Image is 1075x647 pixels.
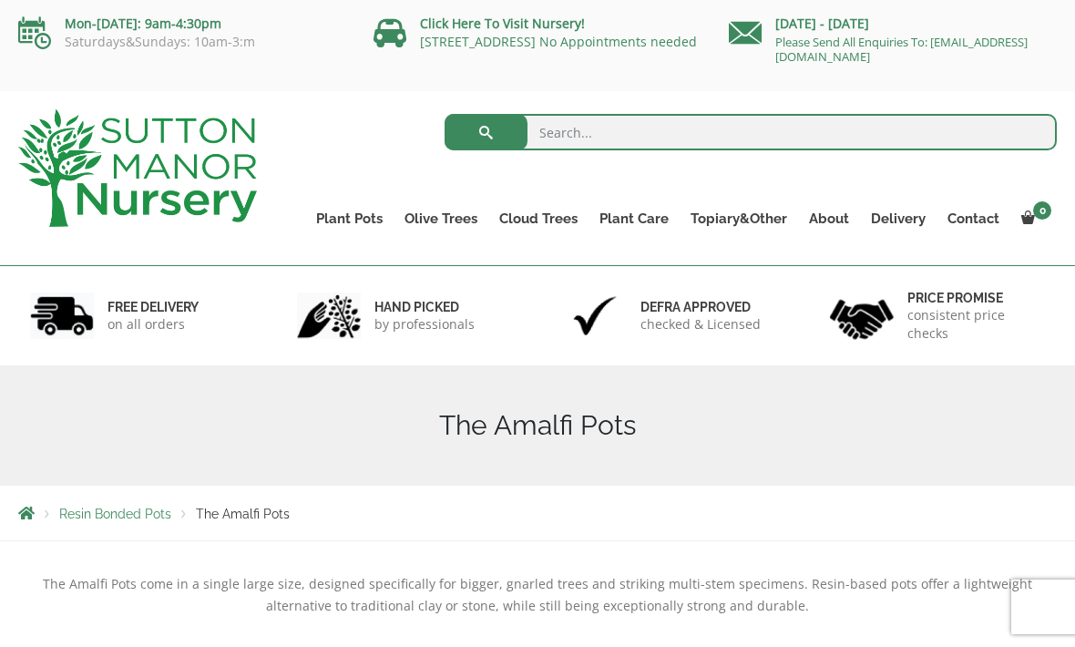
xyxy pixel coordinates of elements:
[907,306,1046,343] p: consistent price checks
[563,293,627,339] img: 3.jpg
[937,206,1010,231] a: Contact
[589,206,680,231] a: Plant Care
[830,288,894,344] img: 4.jpg
[775,34,1028,65] a: Please Send All Enquiries To: [EMAIL_ADDRESS][DOMAIN_NAME]
[18,506,1057,520] nav: Breadcrumbs
[196,507,290,521] span: The Amalfi Pots
[59,507,171,521] a: Resin Bonded Pots
[18,573,1057,617] p: The Amalfi Pots come in a single large size, designed specifically for bigger, gnarled trees and ...
[680,206,798,231] a: Topiary&Other
[640,299,761,315] h6: Defra approved
[640,315,761,334] p: checked & Licensed
[18,109,257,227] img: logo
[107,299,199,315] h6: FREE DELIVERY
[907,290,1046,306] h6: Price promise
[30,293,94,339] img: 1.jpg
[107,315,199,334] p: on all orders
[1010,206,1057,231] a: 0
[1033,201,1051,220] span: 0
[18,409,1057,442] h1: The Amalfi Pots
[798,206,860,231] a: About
[445,114,1058,150] input: Search...
[729,13,1057,35] p: [DATE] - [DATE]
[860,206,937,231] a: Delivery
[420,33,697,50] a: [STREET_ADDRESS] No Appointments needed
[374,315,475,334] p: by professionals
[305,206,394,231] a: Plant Pots
[420,15,585,32] a: Click Here To Visit Nursery!
[18,13,346,35] p: Mon-[DATE]: 9am-4:30pm
[18,35,346,49] p: Saturdays&Sundays: 10am-3:m
[374,299,475,315] h6: hand picked
[297,293,361,339] img: 2.jpg
[488,206,589,231] a: Cloud Trees
[394,206,488,231] a: Olive Trees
